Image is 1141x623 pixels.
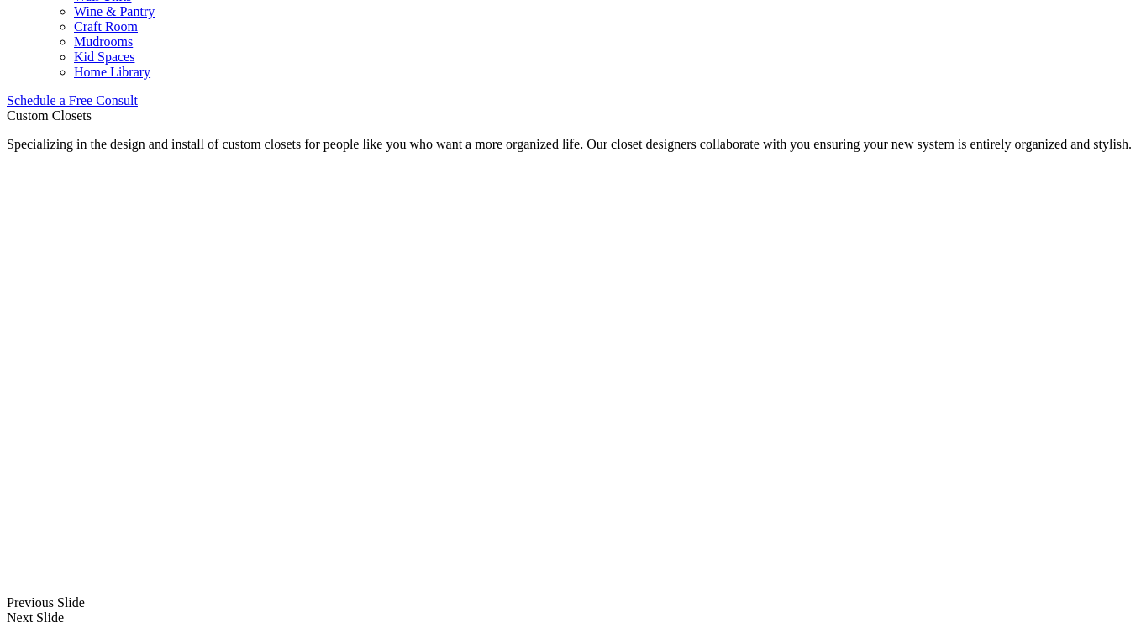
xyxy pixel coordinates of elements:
[7,595,1134,610] div: Previous Slide
[7,137,1134,152] p: Specializing in the design and install of custom closets for people like you who want a more orga...
[74,4,155,18] a: Wine & Pantry
[74,19,138,34] a: Craft Room
[74,34,133,49] a: Mudrooms
[7,108,92,123] span: Custom Closets
[7,93,138,107] a: Schedule a Free Consult (opens a dropdown menu)
[74,50,134,64] a: Kid Spaces
[74,65,150,79] a: Home Library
